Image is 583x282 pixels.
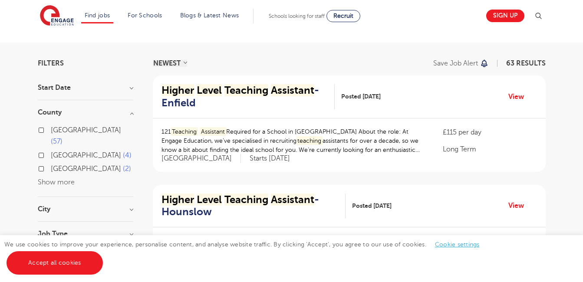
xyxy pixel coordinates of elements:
[271,193,314,206] mark: Assistant
[250,154,290,163] p: Starts [DATE]
[7,251,103,275] a: Accept all cookies
[506,59,546,67] span: 63 RESULTS
[51,165,56,171] input: [GEOGRAPHIC_DATA] 2
[508,91,530,102] a: View
[197,193,222,206] mark: Level
[435,241,480,248] a: Cookie settings
[224,84,268,96] mark: Teaching
[180,12,239,19] a: Blogs & Latest News
[161,84,328,109] h2: - Enfield
[38,109,133,116] h3: County
[508,200,530,211] a: View
[224,193,268,206] mark: Teaching
[443,144,537,154] p: Long Term
[296,136,323,145] mark: teaching
[171,127,198,136] mark: Teaching
[161,84,335,109] a: Higher Level Teaching Assistant- Enfield
[38,84,133,91] h3: Start Date
[161,193,339,219] h2: - Hounslow
[51,151,56,157] input: [GEOGRAPHIC_DATA] 4
[341,92,381,101] span: Posted [DATE]
[486,10,524,22] a: Sign up
[38,60,64,67] span: Filters
[38,230,133,237] h3: Job Type
[161,193,194,206] mark: Higher
[161,193,346,219] a: Higher Level Teaching Assistant- Hounslow
[38,206,133,213] h3: City
[433,60,478,67] p: Save job alert
[51,126,121,134] span: [GEOGRAPHIC_DATA]
[85,12,110,19] a: Find jobs
[51,165,121,173] span: [GEOGRAPHIC_DATA]
[51,126,56,132] input: [GEOGRAPHIC_DATA] 57
[161,127,426,154] p: 121 Required for a School in [GEOGRAPHIC_DATA] About the role: At Engage Education, we’ve special...
[123,165,131,173] span: 2
[40,5,74,27] img: Engage Education
[197,84,222,96] mark: Level
[352,201,392,210] span: Posted [DATE]
[51,138,63,145] span: 57
[271,84,314,96] mark: Assistant
[161,84,194,96] mark: Higher
[38,178,75,186] button: Show more
[200,127,226,136] mark: Assistant
[326,10,360,22] a: Recruit
[433,60,489,67] button: Save job alert
[4,241,488,266] span: We use cookies to improve your experience, personalise content, and analyse website traffic. By c...
[443,127,537,138] p: £115 per day
[123,151,132,159] span: 4
[333,13,353,19] span: Recruit
[128,12,162,19] a: For Schools
[269,13,325,19] span: Schools looking for staff
[51,151,121,159] span: [GEOGRAPHIC_DATA]
[161,154,241,163] span: [GEOGRAPHIC_DATA]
